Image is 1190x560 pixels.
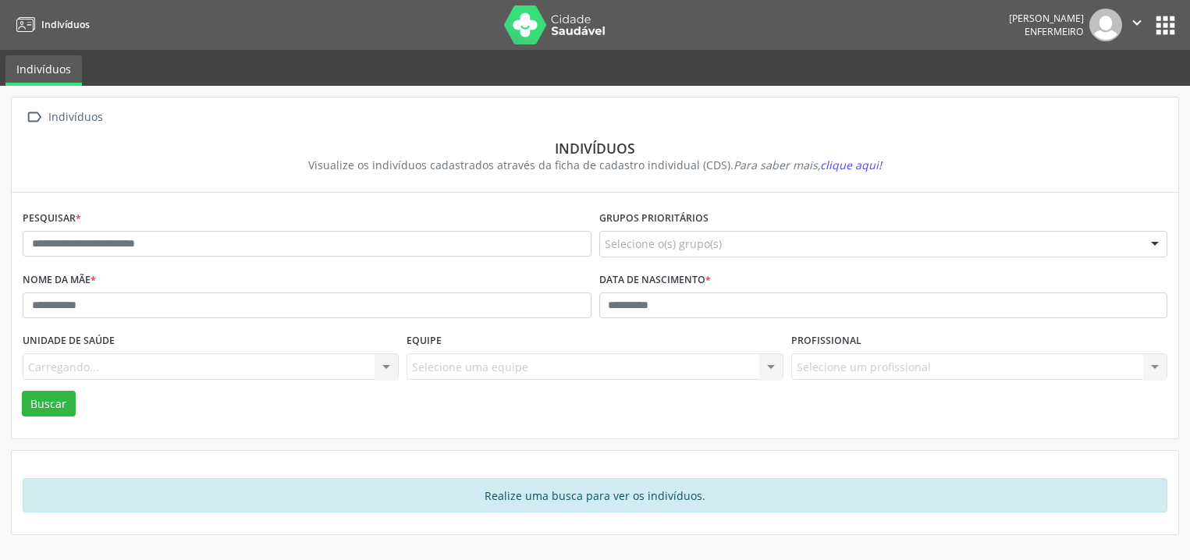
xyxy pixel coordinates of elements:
div: [PERSON_NAME] [1009,12,1084,25]
div: Visualize os indivíduos cadastrados através da ficha de cadastro individual (CDS). [34,157,1156,173]
a: Indivíduos [5,55,82,86]
button:  [1122,9,1152,41]
label: Unidade de saúde [23,329,115,353]
span: Enfermeiro [1025,25,1084,38]
label: Grupos prioritários [599,207,709,231]
button: Buscar [22,391,76,417]
button: apps [1152,12,1179,39]
div: Indivíduos [34,140,1156,157]
div: Realize uma busca para ver os indivíduos. [23,478,1167,512]
label: Data de nascimento [599,268,711,292]
span: Indivíduos [41,18,90,31]
img: img [1089,9,1122,41]
i:  [1128,14,1146,31]
i:  [23,106,45,129]
a:  Indivíduos [23,106,105,129]
span: Selecione o(s) grupo(s) [605,236,722,252]
a: Indivíduos [11,12,90,37]
label: Equipe [407,329,442,353]
label: Profissional [791,329,861,353]
label: Nome da mãe [23,268,96,292]
div: Indivíduos [45,106,105,129]
span: clique aqui! [820,158,882,172]
i: Para saber mais, [734,158,882,172]
label: Pesquisar [23,207,81,231]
